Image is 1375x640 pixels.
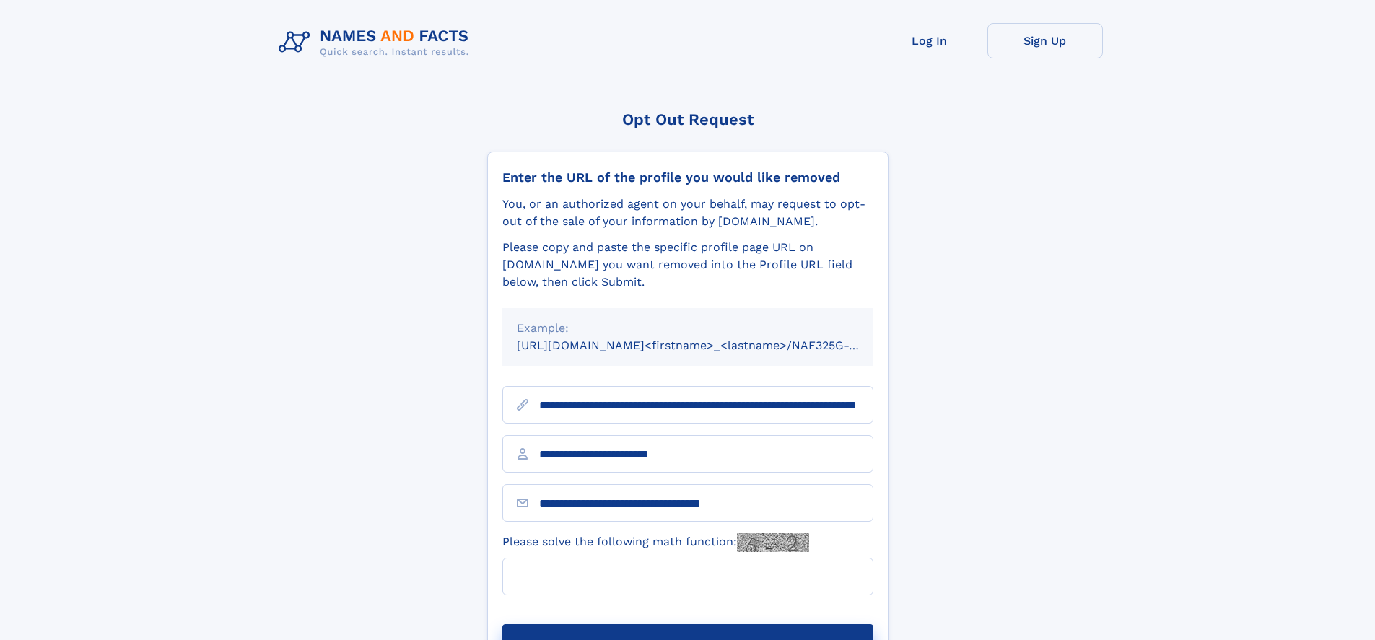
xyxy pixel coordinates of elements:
div: Opt Out Request [487,110,889,128]
a: Log In [872,23,987,58]
img: Logo Names and Facts [273,23,481,62]
a: Sign Up [987,23,1103,58]
div: Example: [517,320,859,337]
div: Enter the URL of the profile you would like removed [502,170,873,185]
label: Please solve the following math function: [502,533,809,552]
div: Please copy and paste the specific profile page URL on [DOMAIN_NAME] you want removed into the Pr... [502,239,873,291]
div: You, or an authorized agent on your behalf, may request to opt-out of the sale of your informatio... [502,196,873,230]
small: [URL][DOMAIN_NAME]<firstname>_<lastname>/NAF325G-xxxxxxxx [517,338,901,352]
